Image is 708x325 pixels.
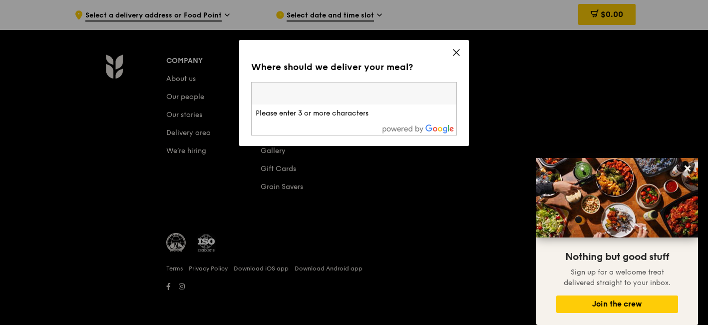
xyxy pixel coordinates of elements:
[565,251,669,263] span: Nothing but good stuff
[536,158,698,237] img: DSC07876-Edit02-Large.jpeg
[564,268,671,287] span: Sign up for a welcome treat delivered straight to your inbox.
[252,104,456,122] li: Please enter 3 or more characters
[251,60,457,74] div: Where should we deliver your meal?
[382,124,454,133] img: powered-by-google.60e8a832.png
[680,160,696,176] button: Close
[556,295,678,313] button: Join the crew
